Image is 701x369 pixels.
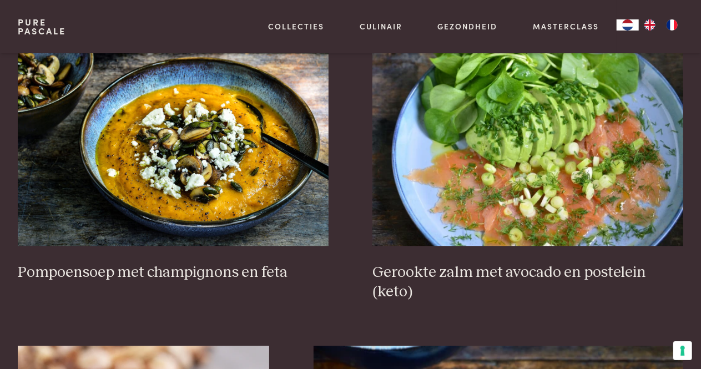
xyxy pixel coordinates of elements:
img: Pompoensoep met champignons en feta [18,24,329,246]
img: Gerookte zalm met avocado en postelein (keto) [372,24,683,246]
h3: Pompoensoep met champignons en feta [18,263,329,282]
div: Language [617,19,639,31]
h3: Gerookte zalm met avocado en postelein (keto) [372,263,683,301]
ul: Language list [639,19,683,31]
a: Gezondheid [438,21,498,32]
a: FR [661,19,683,31]
a: EN [639,19,661,31]
aside: Language selected: Nederlands [617,19,683,31]
a: NL [617,19,639,31]
a: Masterclass [533,21,599,32]
a: Culinair [360,21,402,32]
a: Collecties [268,21,324,32]
a: PurePascale [18,18,66,36]
button: Uw voorkeuren voor toestemming voor trackingtechnologieën [673,341,692,360]
a: Gerookte zalm met avocado en postelein (keto) Gerookte zalm met avocado en postelein (keto) [372,24,683,302]
a: Pompoensoep met champignons en feta Pompoensoep met champignons en feta [18,24,329,282]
